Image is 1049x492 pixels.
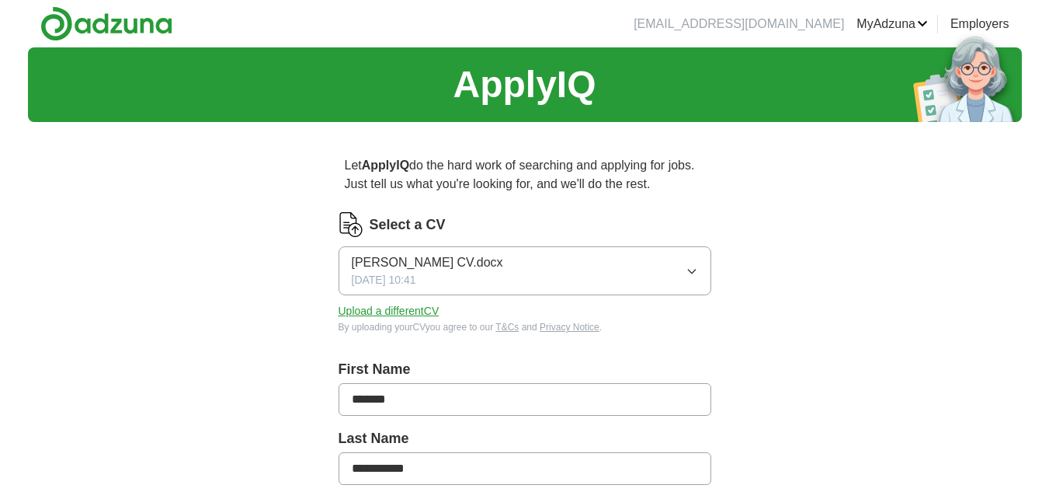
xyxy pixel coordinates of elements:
button: Upload a differentCV [339,303,439,319]
span: [DATE] 10:41 [352,272,416,288]
h1: ApplyIQ [453,57,596,113]
a: MyAdzuna [856,15,928,33]
img: Adzuna logo [40,6,172,41]
img: CV Icon [339,212,363,237]
a: Privacy Notice [540,322,599,333]
p: Let do the hard work of searching and applying for jobs. Just tell us what you're looking for, an... [339,150,711,200]
label: First Name [339,359,711,380]
label: Select a CV [370,215,446,236]
a: Employers [950,15,1009,33]
a: T&Cs [495,322,519,333]
li: [EMAIL_ADDRESS][DOMAIN_NAME] [634,15,844,33]
button: [PERSON_NAME] CV.docx[DATE] 10:41 [339,246,711,295]
strong: ApplyIQ [362,159,409,172]
label: Last Name [339,428,711,449]
span: [PERSON_NAME] CV.docx [352,253,503,272]
div: By uploading your CV you agree to our and . [339,320,711,334]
